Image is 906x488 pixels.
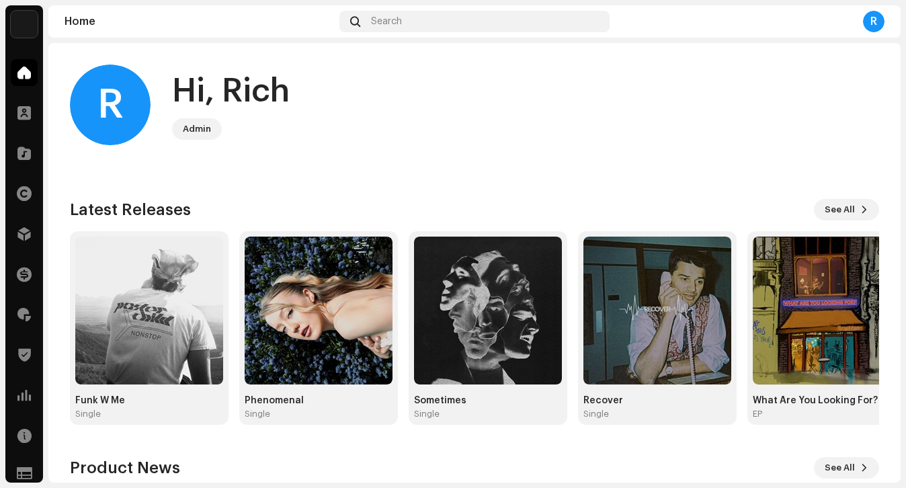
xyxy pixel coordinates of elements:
div: R [863,11,884,32]
div: Home [65,16,334,27]
h3: Latest Releases [70,199,191,220]
div: Single [583,409,609,419]
div: Phenomenal [245,395,393,406]
span: See All [825,454,855,481]
div: Funk W Me [75,395,223,406]
img: b9d59dfa-07a0-4586-9f90-0db785534b46 [753,237,901,384]
div: Single [245,409,270,419]
img: 918831e2-8168-4ec3-84df-180867041601 [245,237,393,384]
div: R [70,65,151,145]
div: Recover [583,395,731,406]
span: Search [371,16,402,27]
div: Sometimes [414,395,562,406]
button: See All [814,199,879,220]
h3: Product News [70,457,180,479]
span: See All [825,196,855,223]
div: Single [75,409,101,419]
img: fd455c69-083c-42b0-ac85-79332ece2b07 [414,237,562,384]
img: 34f81ff7-2202-4073-8c5d-62963ce809f3 [11,11,38,38]
img: cfa90a3a-4c37-4a1f-86c0-1ca56269c9a0 [75,237,223,384]
button: See All [814,457,879,479]
div: Hi, Rich [172,70,290,113]
div: Single [414,409,440,419]
div: What Are You Looking For? [753,395,901,406]
div: Admin [183,121,211,137]
img: d50a7560-53f9-4701-bab8-639027a018bb [583,237,731,384]
div: EP [753,409,762,419]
